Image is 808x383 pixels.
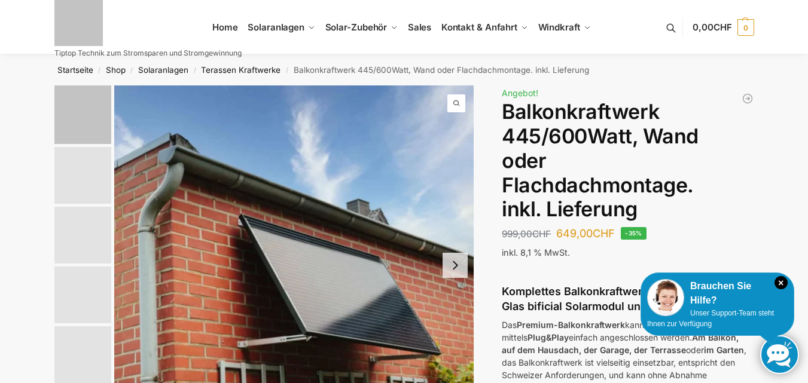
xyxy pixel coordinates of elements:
a: Solar-Zubehör [320,1,403,54]
li: 3 / 6 [51,205,111,265]
span: 0 [737,19,754,36]
b: Premium-Balkonkraftwerk [517,320,625,330]
bdi: 999,00 [502,228,551,240]
a: Terassen Kraftwerke [201,65,280,75]
li: 2 / 6 [51,145,111,205]
img: Bificial 30 % mehr Leistung [54,147,111,204]
img: Maysun Topcon-430 watt [54,266,111,323]
img: Wandbefestigung [54,85,111,144]
b: im Garten [704,345,744,355]
span: 0,00 [693,22,731,33]
nav: Breadcrumb [33,54,775,85]
img: maysun-hinten [54,326,111,383]
img: Customer service [647,279,684,316]
h1: Balkonkraftwerk 445/600Watt, Wand oder Flachdachmontage. inkl. Lieferung [502,100,754,222]
i: Schließen [775,276,788,289]
li: 1 / 6 [51,85,111,145]
span: CHF [714,22,732,33]
span: -35% [621,227,647,240]
b: Plug&Play [528,332,569,342]
button: Next slide [443,253,468,278]
a: Windkraft [533,1,596,54]
span: Kontakt & Anfahrt [441,22,517,33]
span: Sales [408,22,432,33]
img: H2c172fe1dfc145729fae6a5890126e09w.jpg_960x960_39c920dd-527c-43d8-9d2f-57e1d41b5fed_1445x [54,207,111,263]
span: / [126,66,138,75]
span: inkl. 8,1 % MwSt. [502,247,570,258]
span: CHF [593,227,615,240]
a: Sales [403,1,436,54]
a: Startseite [57,65,93,75]
p: Tiptop Technik zum Stromsparen und Stromgewinnung [54,50,242,57]
bdi: 649,00 [556,227,615,240]
a: Kontakt & Anfahrt [436,1,533,54]
li: 4 / 6 [51,265,111,324]
span: Unser Support-Team steht Ihnen zur Verfügung [647,309,774,328]
a: Solaranlagen [138,65,188,75]
span: Windkraft [538,22,580,33]
div: Brauchen Sie Hilfe? [647,279,788,308]
span: / [280,66,293,75]
span: Angebot! [502,88,538,98]
span: CHF [532,228,551,240]
span: Solaranlagen [248,22,304,33]
span: Solar-Zubehör [325,22,388,33]
span: / [188,66,201,75]
span: / [93,66,106,75]
a: Shop [106,65,126,75]
h4: Komplettes Balkonkraftwerk mit 445 Watt Glas-Glas bificial Solarmodul und Halterung [502,284,754,314]
a: 0,00CHF 0 [693,10,754,45]
a: Solaranlagen [243,1,320,54]
a: 445/600, mit Ständer für Terrasse inkl. Lieferung [742,93,754,105]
